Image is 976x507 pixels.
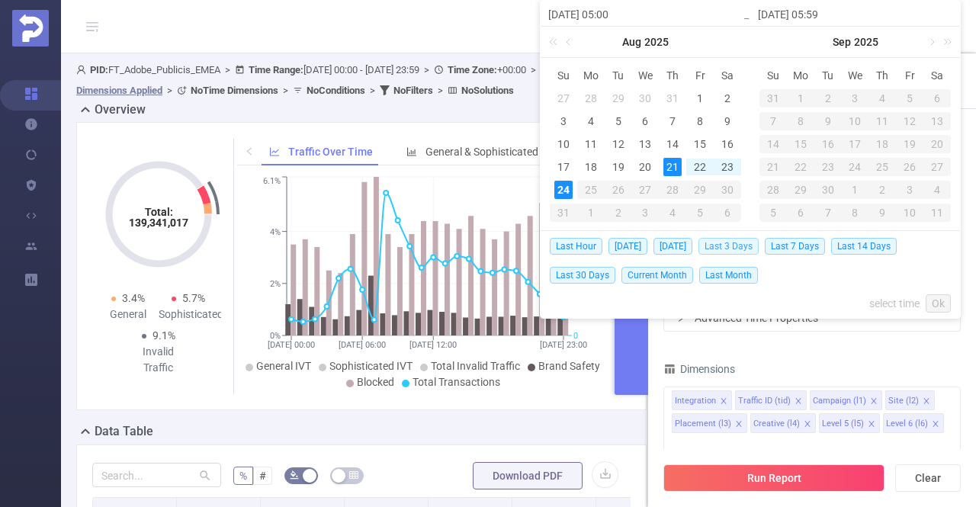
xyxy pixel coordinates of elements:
[659,156,686,178] td: August 21, 2025
[787,110,814,133] td: September 8, 2025
[923,156,951,178] td: September 27, 2025
[759,69,787,82] span: Su
[787,87,814,110] td: September 1, 2025
[787,201,814,224] td: October 6, 2025
[636,112,654,130] div: 6
[819,413,880,433] li: Level 5 (l5)
[759,156,787,178] td: September 21, 2025
[269,146,280,157] i: icon: line-chart
[632,204,660,222] div: 3
[714,64,741,87] th: Sat
[868,112,896,130] div: 11
[608,238,647,255] span: [DATE]
[923,178,951,201] td: October 4, 2025
[787,156,814,178] td: September 22, 2025
[935,27,955,57] a: Next year (Control + right)
[550,204,577,222] div: 31
[738,391,791,411] div: Traffic ID (tid)
[923,69,951,82] span: Sa
[822,414,864,434] div: Level 5 (l5)
[787,178,814,201] td: September 29, 2025
[92,463,221,487] input: Search...
[550,201,577,224] td: August 31, 2025
[329,360,413,372] span: Sophisticated IVT
[162,85,177,96] span: >
[923,201,951,224] td: October 11, 2025
[605,64,632,87] th: Tue
[268,340,315,350] tspan: [DATE] 00:00
[632,156,660,178] td: August 20, 2025
[896,112,923,130] div: 12
[90,64,108,75] b: PID:
[759,201,787,224] td: October 5, 2025
[868,420,875,429] i: icon: close
[554,158,573,176] div: 17
[659,64,686,87] th: Thu
[409,340,457,350] tspan: [DATE] 12:00
[759,135,787,153] div: 14
[659,133,686,156] td: August 14, 2025
[548,5,743,24] input: Start date
[714,204,741,222] div: 6
[868,135,896,153] div: 18
[868,181,896,199] div: 2
[663,89,682,107] div: 31
[759,133,787,156] td: September 14, 2025
[413,376,500,388] span: Total Transactions
[122,292,145,304] span: 3.4%
[582,89,600,107] div: 28
[76,65,90,75] i: icon: user
[759,64,787,87] th: Sun
[546,27,566,57] a: Last year (Control + left)
[759,204,787,222] div: 5
[550,110,577,133] td: August 3, 2025
[814,110,842,133] td: September 9, 2025
[852,27,880,57] a: 2025
[605,156,632,178] td: August 19, 2025
[263,177,281,187] tspan: 6.1%
[842,112,869,130] div: 10
[814,156,842,178] td: September 23, 2025
[550,64,577,87] th: Sun
[605,133,632,156] td: August 12, 2025
[714,178,741,201] td: August 30, 2025
[659,201,686,224] td: September 4, 2025
[288,146,373,158] span: Traffic Over Time
[896,64,923,87] th: Fri
[896,181,923,199] div: 3
[896,201,923,224] td: October 10, 2025
[896,87,923,110] td: September 5, 2025
[814,89,842,107] div: 2
[582,112,600,130] div: 4
[159,306,219,322] div: Sophisticated
[896,156,923,178] td: September 26, 2025
[686,156,714,178] td: August 22, 2025
[814,158,842,176] div: 23
[923,181,951,199] div: 4
[842,110,869,133] td: September 10, 2025
[663,464,884,492] button: Run Report
[932,420,939,429] i: icon: close
[923,110,951,133] td: September 13, 2025
[831,238,897,255] span: Last 14 Days
[663,158,682,176] div: 21
[182,292,205,304] span: 5.7%
[659,69,686,82] span: Th
[735,420,743,429] i: icon: close
[787,64,814,87] th: Mon
[759,89,787,107] div: 31
[923,64,951,87] th: Sat
[259,470,266,482] span: #
[923,158,951,176] div: 27
[868,110,896,133] td: September 11, 2025
[550,178,577,201] td: August 24, 2025
[577,201,605,224] td: September 1, 2025
[605,69,632,82] span: Tu
[609,135,628,153] div: 12
[868,178,896,201] td: October 2, 2025
[735,390,807,410] li: Traffic ID (tid)
[609,112,628,130] div: 5
[663,112,682,130] div: 7
[245,146,254,156] i: icon: left
[787,181,814,199] div: 29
